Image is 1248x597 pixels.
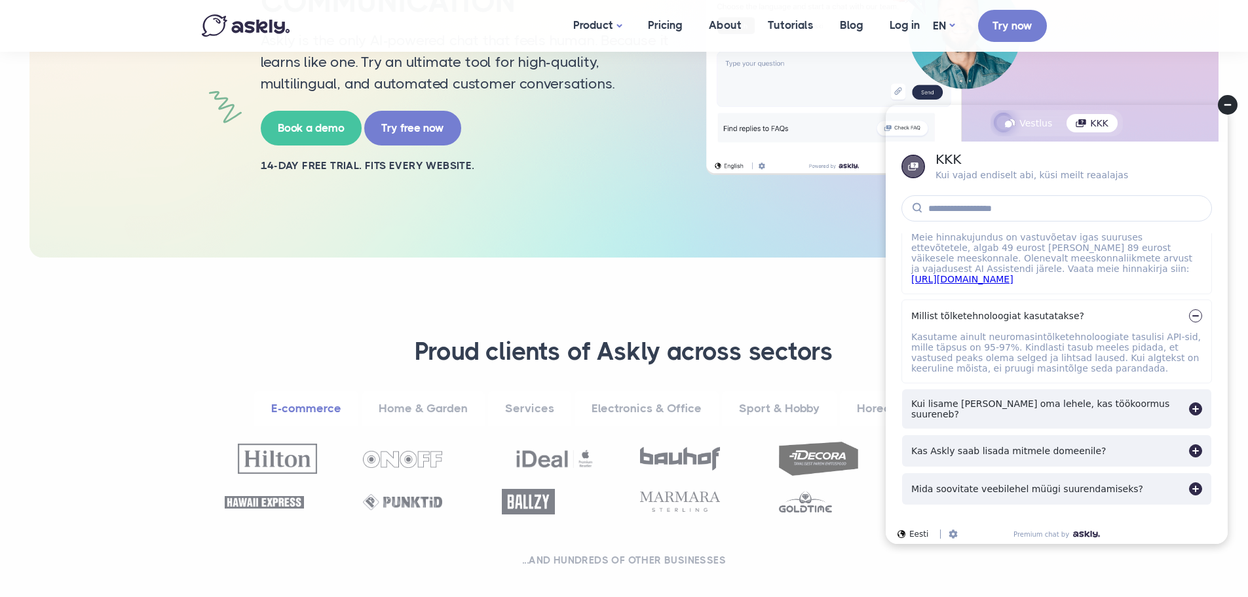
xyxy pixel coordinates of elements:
img: Ideal [515,444,594,474]
a: EN [933,16,955,35]
a: Horeca [840,391,915,427]
a: Book a demo [261,111,362,145]
iframe: Askly chat [875,94,1238,554]
img: Goldtime [779,491,832,512]
h2: ...and hundreds of other businesses [218,554,1031,567]
a: E-commerce [254,391,358,427]
img: Marmara Sterling [640,491,719,512]
h2: 14-day free trial. Fits every website. [261,159,673,173]
p: Askly is the only AI-powered chat that feels human. Because it learns like one. Try an ultimate t... [261,29,673,94]
img: Bauhof [640,447,719,471]
img: Hilton [238,444,317,473]
a: Sport & Hobby [722,391,837,427]
a: Home & Garden [362,391,485,427]
a: Electronics & Office [575,391,719,427]
img: Hawaii Express [225,496,304,509]
img: Ballzy [502,489,555,514]
img: Askly [202,14,290,37]
a: Services [488,391,571,427]
a: Try now [978,10,1047,42]
h3: Proud clients of Askly across sectors [218,336,1031,368]
a: Try free now [364,111,461,145]
img: OnOff [363,451,442,468]
img: Punktid [363,494,442,510]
